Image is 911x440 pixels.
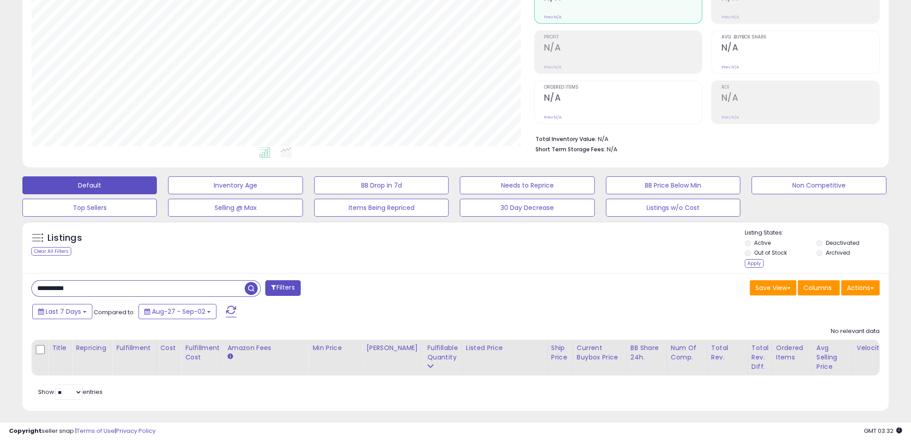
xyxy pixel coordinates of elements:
[864,427,902,435] span: 2025-09-11 03:32 GMT
[630,343,663,362] div: BB Share 24h.
[427,343,458,362] div: Fulfillable Quantity
[168,199,302,217] button: Selling @ Max
[544,85,702,90] span: Ordered Items
[168,176,302,194] button: Inventory Age
[544,64,561,70] small: Prev: N/A
[116,427,155,435] a: Privacy Policy
[721,43,879,55] h2: N/A
[721,64,738,70] small: Prev: N/A
[831,327,880,336] div: No relevant data
[32,304,92,319] button: Last 7 Days
[76,343,108,353] div: Repricing
[551,343,569,362] div: Ship Price
[751,343,769,372] div: Total Rev. Diff.
[606,176,740,194] button: BB Price Below Min
[721,93,879,105] h2: N/A
[754,239,771,247] label: Active
[721,115,738,120] small: Prev: N/A
[312,343,358,353] div: Min Price
[314,199,449,217] button: Items Being Repriced
[826,249,850,256] label: Archived
[460,199,594,217] button: 30 Day Decrease
[711,343,744,362] div: Total Rev.
[841,280,880,295] button: Actions
[857,343,889,353] div: Velocity
[38,388,103,396] span: Show: entries
[577,343,623,362] div: Current Buybox Price
[816,343,849,372] div: Avg Selling Price
[535,133,873,144] li: N/A
[22,176,157,194] button: Default
[116,343,152,353] div: Fulfillment
[314,176,449,194] button: BB Drop in 7d
[544,43,702,55] h2: N/A
[94,308,135,316] span: Compared to:
[745,259,764,268] div: Apply
[9,427,42,435] strong: Copyright
[535,135,596,143] b: Total Inventory Value:
[606,199,740,217] button: Listings w/o Cost
[671,343,704,362] div: Num of Comp.
[466,343,544,353] div: Listed Price
[47,232,82,244] h5: Listings
[9,427,155,436] div: seller snap | |
[535,145,605,153] b: Short Term Storage Fees:
[826,239,859,247] label: Deactivated
[366,343,419,353] div: [PERSON_NAME]
[544,14,561,20] small: Prev: N/A
[721,85,879,90] span: ROI
[544,93,702,105] h2: N/A
[22,199,157,217] button: Top Sellers
[227,353,233,361] small: Amazon Fees.
[798,280,840,295] button: Columns
[721,35,879,40] span: Avg. Buybox Share
[138,304,216,319] button: Aug-27 - Sep-02
[227,343,305,353] div: Amazon Fees
[544,35,702,40] span: Profit
[160,343,178,353] div: Cost
[607,145,617,154] span: N/A
[265,280,300,296] button: Filters
[185,343,220,362] div: Fulfillment Cost
[721,14,738,20] small: Prev: N/A
[745,229,889,237] p: Listing States:
[751,176,886,194] button: Non Competitive
[776,343,809,362] div: Ordered Items
[544,115,561,120] small: Prev: N/A
[152,307,205,316] span: Aug-27 - Sep-02
[750,280,796,295] button: Save View
[803,283,832,292] span: Columns
[754,249,787,256] label: Out of Stock
[46,307,81,316] span: Last 7 Days
[77,427,115,435] a: Terms of Use
[52,343,68,353] div: Title
[31,247,71,256] div: Clear All Filters
[460,176,594,194] button: Needs to Reprice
